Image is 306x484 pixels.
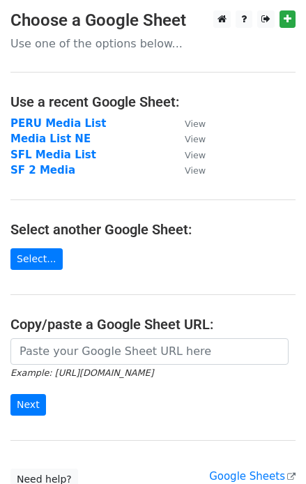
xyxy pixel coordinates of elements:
[10,117,106,130] a: PERU Media List
[10,394,46,416] input: Next
[171,164,206,176] a: View
[171,149,206,161] a: View
[171,133,206,145] a: View
[10,221,296,238] h4: Select another Google Sheet:
[10,164,75,176] a: SF 2 Media
[10,149,96,161] a: SFL Media List
[185,165,206,176] small: View
[171,117,206,130] a: View
[185,119,206,129] small: View
[10,36,296,51] p: Use one of the options below...
[10,10,296,31] h3: Choose a Google Sheet
[185,134,206,144] small: View
[10,338,289,365] input: Paste your Google Sheet URL here
[10,316,296,333] h4: Copy/paste a Google Sheet URL:
[10,93,296,110] h4: Use a recent Google Sheet:
[10,248,63,270] a: Select...
[10,368,153,378] small: Example: [URL][DOMAIN_NAME]
[209,470,296,483] a: Google Sheets
[185,150,206,160] small: View
[10,133,91,145] a: Media List NE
